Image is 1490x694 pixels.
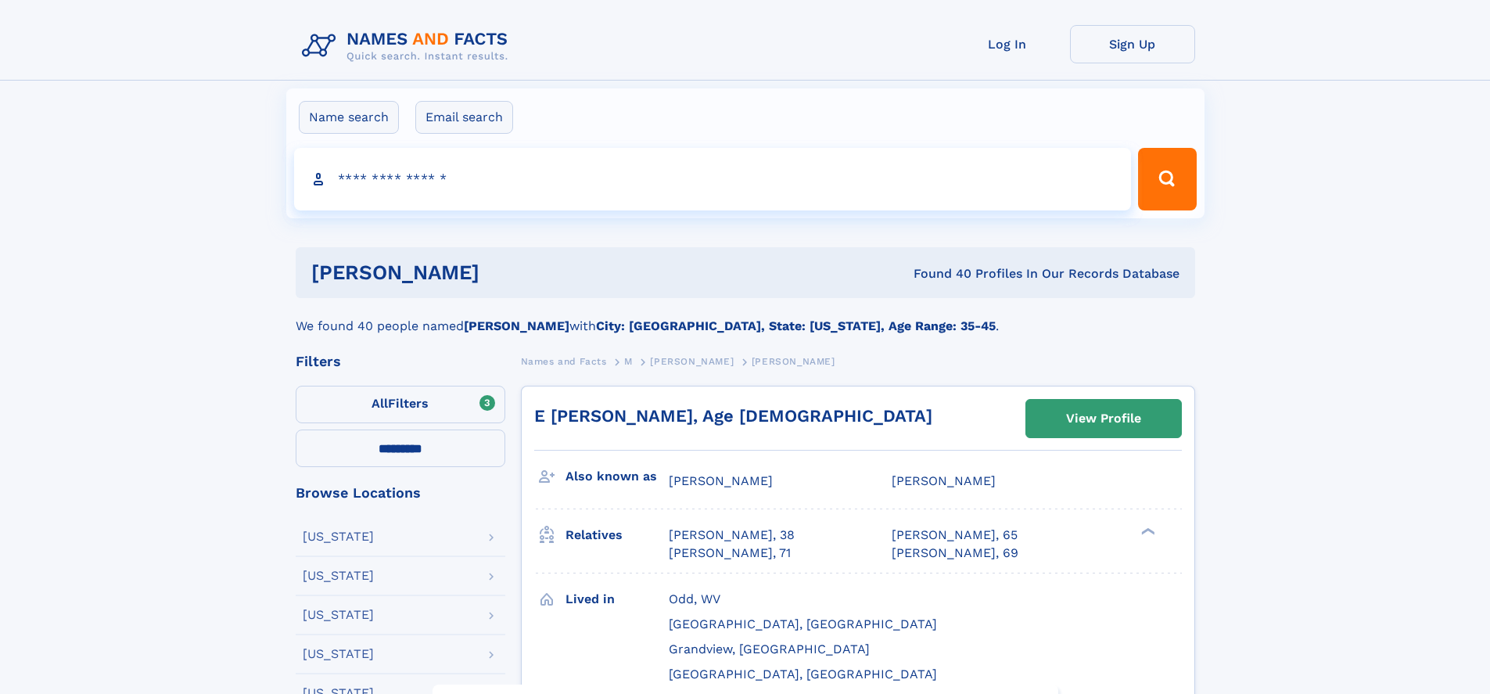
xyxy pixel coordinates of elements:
[624,356,633,367] span: M
[1137,527,1156,537] div: ❯
[945,25,1070,63] a: Log In
[565,586,669,613] h3: Lived in
[624,351,633,371] a: M
[303,530,374,543] div: [US_STATE]
[1066,401,1141,437] div: View Profile
[296,386,505,423] label: Filters
[669,642,870,656] span: Grandview, [GEOGRAPHIC_DATA]
[303,570,374,582] div: [US_STATE]
[534,406,932,426] a: E [PERSON_NAME], Age [DEMOGRAPHIC_DATA]
[296,354,505,369] div: Filters
[311,263,697,282] h1: [PERSON_NAME]
[669,473,773,488] span: [PERSON_NAME]
[296,486,505,500] div: Browse Locations
[650,351,734,371] a: [PERSON_NAME]
[669,592,720,606] span: Odd, WV
[669,667,937,681] span: [GEOGRAPHIC_DATA], [GEOGRAPHIC_DATA]
[299,101,399,134] label: Name search
[669,527,795,544] a: [PERSON_NAME], 38
[565,463,669,490] h3: Also known as
[669,617,937,631] span: [GEOGRAPHIC_DATA], [GEOGRAPHIC_DATA]
[696,265,1179,282] div: Found 40 Profiles In Our Records Database
[669,545,791,562] a: [PERSON_NAME], 71
[303,648,374,660] div: [US_STATE]
[892,545,1018,562] a: [PERSON_NAME], 69
[596,318,996,333] b: City: [GEOGRAPHIC_DATA], State: [US_STATE], Age Range: 35-45
[464,318,569,333] b: [PERSON_NAME]
[1070,25,1195,63] a: Sign Up
[294,148,1132,210] input: search input
[1026,400,1181,437] a: View Profile
[565,522,669,548] h3: Relatives
[1138,148,1196,210] button: Search Button
[892,473,996,488] span: [PERSON_NAME]
[303,609,374,621] div: [US_STATE]
[415,101,513,134] label: Email search
[752,356,835,367] span: [PERSON_NAME]
[892,527,1018,544] a: [PERSON_NAME], 65
[296,298,1195,336] div: We found 40 people named with .
[296,25,521,67] img: Logo Names and Facts
[521,351,607,371] a: Names and Facts
[650,356,734,367] span: [PERSON_NAME]
[372,396,388,411] span: All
